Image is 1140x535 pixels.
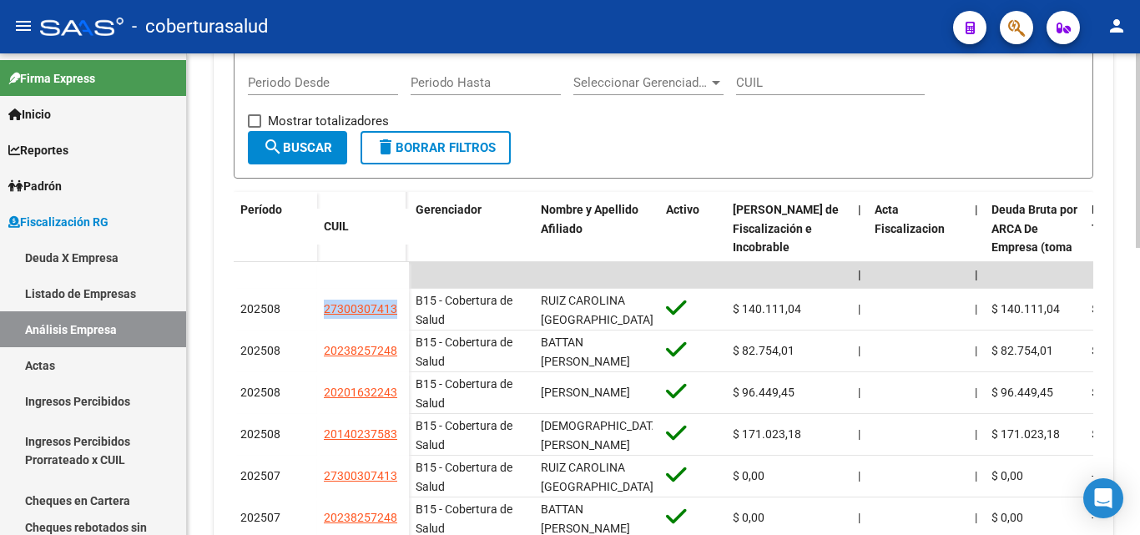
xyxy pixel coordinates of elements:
span: 202507 [240,511,280,524]
span: - coberturasalud [132,8,268,45]
datatable-header-cell: Activo [659,192,726,304]
button: Borrar Filtros [361,131,511,164]
span: $ 82.754,01 [991,344,1053,357]
span: 20238257248 [324,511,397,524]
span: BATTAN [PERSON_NAME] [541,502,630,535]
span: CUIL [324,220,349,233]
span: $ 171.023,18 [991,427,1060,441]
span: | [858,469,860,482]
span: $ 96.449,45 [733,386,794,399]
datatable-header-cell: CUIL [317,209,409,245]
datatable-header-cell: Deuda Bruta Neto de Fiscalización e Incobrable [726,192,851,304]
span: | [975,386,977,399]
span: $ 0,00 [733,511,764,524]
span: Borrar Filtros [376,140,496,155]
span: Mostrar totalizadores [268,111,389,131]
datatable-header-cell: | [851,192,868,304]
span: $ 82.754,01 [733,344,794,357]
span: | [858,386,860,399]
span: | [975,344,977,357]
mat-icon: menu [13,16,33,36]
span: -$ 0,03 [1092,469,1127,482]
span: | [975,511,977,524]
span: B15 - Cobertura de Salud [416,294,512,326]
span: Deuda Bruta por ARCA De Empresa (toma en cuenta todos los afiliados) [991,203,1077,292]
div: Open Intercom Messenger [1083,478,1123,518]
span: 27300307413 [324,302,397,315]
span: $ 0,00 [733,469,764,482]
span: 202508 [240,344,280,357]
span: $ 0,00 [991,469,1023,482]
span: Período [240,203,282,216]
span: [PERSON_NAME] [541,386,630,399]
datatable-header-cell: Acta Fiscalizacion [868,192,968,304]
datatable-header-cell: Período [234,192,317,262]
span: | [858,344,860,357]
span: 20238257248 [324,344,397,357]
span: Activo [666,203,699,216]
span: Padrón [8,177,62,195]
span: $ 96.449,45 [991,386,1053,399]
span: | [858,302,860,315]
span: [DEMOGRAPHIC_DATA][PERSON_NAME] [541,419,663,452]
span: Reportes [8,141,68,159]
span: 202507 [240,469,280,482]
span: | [975,268,978,281]
span: Buscar [263,140,332,155]
span: 202508 [240,427,280,441]
span: Inicio [8,105,51,124]
span: | [858,427,860,441]
span: | [975,427,977,441]
span: RUIZ CAROLINA [GEOGRAPHIC_DATA] [541,461,653,493]
span: Fiscalización RG [8,213,108,231]
button: Buscar [248,131,347,164]
span: | [858,203,861,216]
span: B15 - Cobertura de Salud [416,461,512,493]
datatable-header-cell: Nombre y Apellido Afiliado [534,192,659,304]
span: 20201632243 [324,386,397,399]
mat-icon: delete [376,137,396,157]
span: Firma Express [8,69,95,88]
span: Seleccionar Gerenciador [573,75,709,90]
span: 20140237583 [324,427,397,441]
datatable-header-cell: Deuda Bruta por ARCA De Empresa (toma en cuenta todos los afiliados) [985,192,1085,304]
span: B15 - Cobertura de Salud [416,377,512,410]
span: BATTAN [PERSON_NAME] [541,336,630,368]
span: | [975,302,977,315]
mat-icon: person [1107,16,1127,36]
span: | [858,511,860,524]
span: $ 171.023,18 [733,427,801,441]
span: 202508 [240,302,280,315]
span: | [858,268,861,281]
span: $ 0,00 [991,511,1023,524]
span: Nombre y Apellido Afiliado [541,203,638,235]
span: RUIZ CAROLINA [GEOGRAPHIC_DATA] [541,294,653,326]
span: 27300307413 [324,469,397,482]
span: Gerenciador [416,203,482,216]
span: $ 140.111,04 [733,302,801,315]
span: $ 140.111,04 [991,302,1060,315]
span: B15 - Cobertura de Salud [416,502,512,535]
span: Acta Fiscalizacion [875,203,945,235]
span: | [975,203,978,216]
span: B15 - Cobertura de Salud [416,419,512,452]
span: B15 - Cobertura de Salud [416,336,512,368]
datatable-header-cell: Gerenciador [409,192,534,304]
span: [PERSON_NAME] de Fiscalización e Incobrable [733,203,839,255]
mat-icon: search [263,137,283,157]
datatable-header-cell: | [968,192,985,304]
span: | [975,469,977,482]
span: 202508 [240,386,280,399]
span: -$ 0,01 [1092,511,1127,524]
